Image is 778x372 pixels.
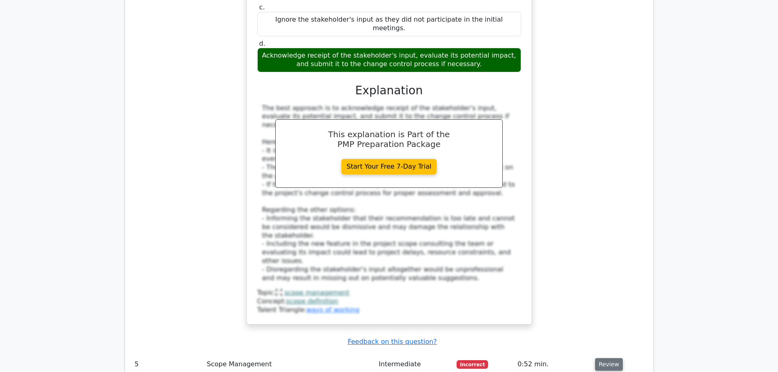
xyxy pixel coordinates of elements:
div: The best approach is to acknowledge receipt of the stakeholder's input, evaluate its potential im... [262,104,516,283]
span: Incorrect [457,360,488,368]
div: Ignore the stakeholder's input as they did not participate in the initial meetings. [257,12,521,36]
div: Acknowledge receipt of the stakeholder's input, evaluate its potential impact, and submit it to t... [257,48,521,72]
div: Concept: [257,297,521,306]
a: scope definition [286,297,338,305]
button: Review [595,358,623,371]
h3: Explanation [262,84,516,98]
span: d. [259,40,265,47]
a: scope management [284,289,349,296]
div: Topic: [257,289,521,297]
a: ways of working [306,306,359,314]
a: Start Your Free 7-Day Trial [341,159,437,174]
a: Feedback on this question? [348,338,437,345]
div: Talent Triangle: [257,289,521,314]
span: c. [259,3,265,11]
